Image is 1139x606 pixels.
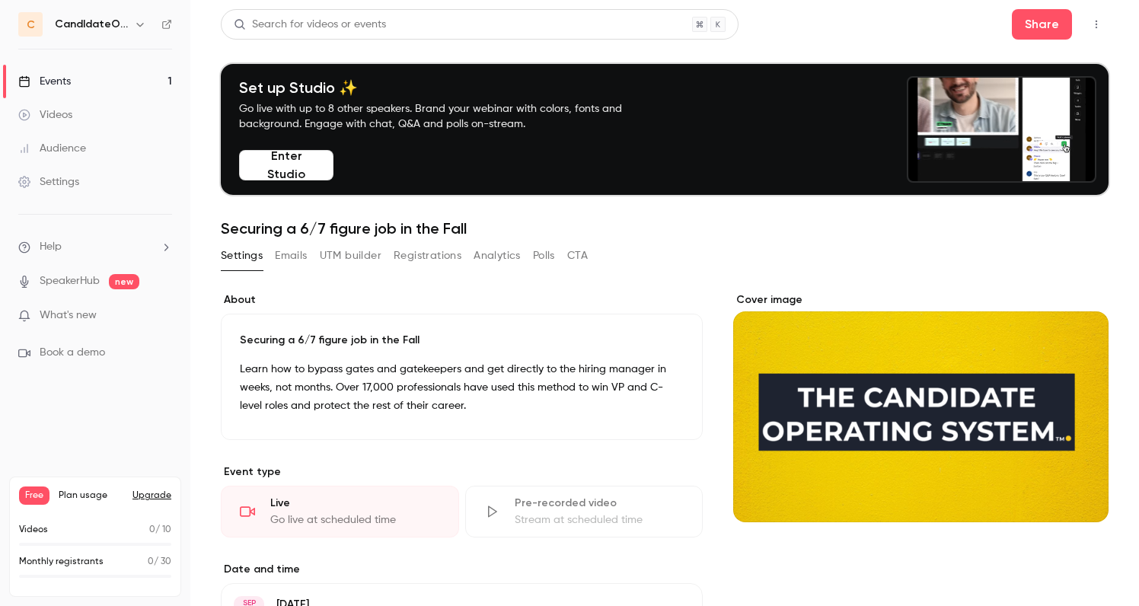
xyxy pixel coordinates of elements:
div: LiveGo live at scheduled time [221,486,459,537]
button: Polls [533,244,555,268]
div: Stream at scheduled time [515,512,684,528]
section: Cover image [733,292,1109,522]
button: UTM builder [320,244,381,268]
p: Securing a 6/7 figure job in the Fall [240,333,684,348]
span: C [27,17,35,33]
label: About [221,292,703,308]
p: / 30 [148,555,171,569]
h6: CandIdateOps [55,17,128,32]
div: Audience [18,141,86,156]
span: Book a demo [40,345,105,361]
div: Pre-recorded videoStream at scheduled time [465,486,703,537]
button: CTA [567,244,588,268]
button: Settings [221,244,263,268]
a: SpeakerHub [40,273,100,289]
label: Cover image [733,292,1109,308]
span: Plan usage [59,490,123,502]
iframe: Noticeable Trigger [154,309,172,323]
div: Settings [18,174,79,190]
div: Go live at scheduled time [270,512,440,528]
button: Upgrade [132,490,171,502]
p: Videos [19,523,48,537]
p: Monthly registrants [19,555,104,569]
span: 0 [149,525,155,534]
div: Live [270,496,440,511]
p: Go live with up to 8 other speakers. Brand your webinar with colors, fonts and background. Engage... [239,101,658,132]
h4: Set up Studio ✨ [239,78,658,97]
span: new [109,274,139,289]
button: Emails [275,244,307,268]
button: Analytics [474,244,521,268]
p: Event type [221,464,703,480]
p: / 10 [149,523,171,537]
div: Events [18,74,71,89]
span: Free [19,486,49,505]
div: Search for videos or events [234,17,386,33]
span: What's new [40,308,97,324]
button: Enter Studio [239,150,333,180]
div: Pre-recorded video [515,496,684,511]
label: Date and time [221,562,703,577]
p: Learn how to bypass gates and gatekeepers and get directly to the hiring manager in weeks, not mo... [240,360,684,415]
button: Share [1012,9,1072,40]
button: Registrations [394,244,461,268]
span: Help [40,239,62,255]
h1: Securing a 6/7 figure job in the Fall [221,219,1109,238]
li: help-dropdown-opener [18,239,172,255]
div: Videos [18,107,72,123]
span: 0 [148,557,154,566]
